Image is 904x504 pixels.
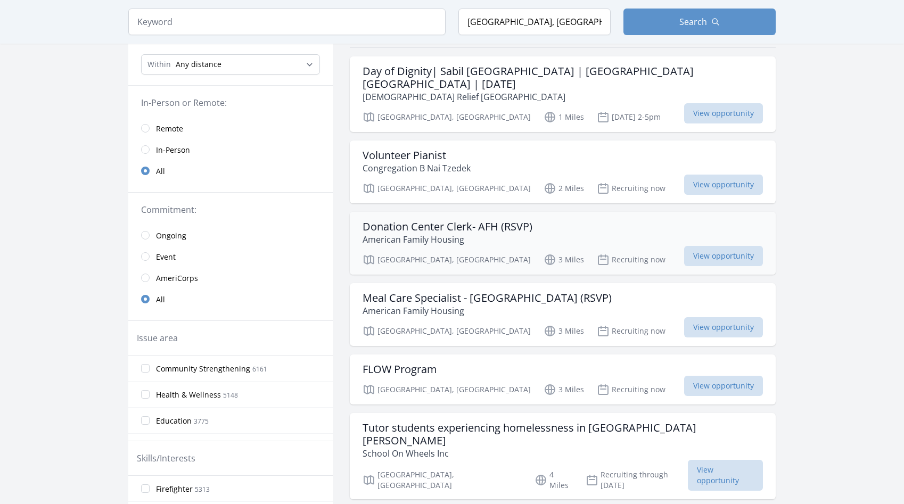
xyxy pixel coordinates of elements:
[688,460,763,491] span: View opportunity
[350,283,776,346] a: Meal Care Specialist - [GEOGRAPHIC_DATA] (RSVP) American Family Housing [GEOGRAPHIC_DATA], [GEOGR...
[363,111,531,123] p: [GEOGRAPHIC_DATA], [GEOGRAPHIC_DATA]
[363,304,612,317] p: American Family Housing
[223,391,238,400] span: 5148
[350,56,776,132] a: Day of Dignity| Sabil [GEOGRAPHIC_DATA] | [GEOGRAPHIC_DATA] [GEOGRAPHIC_DATA] | [DATE] [DEMOGRAPH...
[684,317,763,337] span: View opportunity
[544,325,584,337] p: 3 Miles
[156,230,186,241] span: Ongoing
[597,182,665,195] p: Recruiting now
[141,364,150,373] input: Community Strengthening 6161
[363,182,531,195] p: [GEOGRAPHIC_DATA], [GEOGRAPHIC_DATA]
[544,253,584,266] p: 3 Miles
[684,246,763,266] span: View opportunity
[544,182,584,195] p: 2 Miles
[363,422,763,447] h3: Tutor students experiencing homelessness in [GEOGRAPHIC_DATA][PERSON_NAME]
[363,383,531,396] p: [GEOGRAPHIC_DATA], [GEOGRAPHIC_DATA]
[363,363,437,376] h3: FLOW Program
[363,65,763,90] h3: Day of Dignity| Sabil [GEOGRAPHIC_DATA] | [GEOGRAPHIC_DATA] [GEOGRAPHIC_DATA] | [DATE]
[156,390,221,400] span: Health & Wellness
[350,212,776,275] a: Donation Center Clerk- AFH (RSVP) American Family Housing [GEOGRAPHIC_DATA], [GEOGRAPHIC_DATA] 3 ...
[137,332,178,344] legend: Issue area
[679,15,707,28] span: Search
[252,365,267,374] span: 6161
[128,118,333,139] a: Remote
[128,246,333,267] a: Event
[363,90,763,103] p: [DEMOGRAPHIC_DATA] Relief [GEOGRAPHIC_DATA]
[597,253,665,266] p: Recruiting now
[363,253,531,266] p: [GEOGRAPHIC_DATA], [GEOGRAPHIC_DATA]
[141,203,320,216] legend: Commitment:
[363,447,763,460] p: School On Wheels Inc
[350,141,776,203] a: Volunteer Pianist Congregation B Nai Tzedek [GEOGRAPHIC_DATA], [GEOGRAPHIC_DATA] 2 Miles Recruiti...
[363,149,471,162] h3: Volunteer Pianist
[597,383,665,396] p: Recruiting now
[156,484,193,494] span: Firefighter
[141,390,150,399] input: Health & Wellness 5148
[156,252,176,262] span: Event
[156,416,192,426] span: Education
[141,416,150,425] input: Education 3775
[195,485,210,494] span: 5313
[350,413,776,499] a: Tutor students experiencing homelessness in [GEOGRAPHIC_DATA][PERSON_NAME] School On Wheels Inc [...
[141,484,150,493] input: Firefighter 5313
[363,233,532,246] p: American Family Housing
[623,9,776,35] button: Search
[684,175,763,195] span: View opportunity
[156,145,190,155] span: In-Person
[128,9,446,35] input: Keyword
[586,469,688,491] p: Recruiting through [DATE]
[128,139,333,160] a: In-Person
[128,288,333,310] a: All
[684,376,763,396] span: View opportunity
[128,225,333,246] a: Ongoing
[156,166,165,177] span: All
[156,294,165,305] span: All
[128,267,333,288] a: AmeriCorps
[597,325,665,337] p: Recruiting now
[363,325,531,337] p: [GEOGRAPHIC_DATA], [GEOGRAPHIC_DATA]
[363,469,522,491] p: [GEOGRAPHIC_DATA], [GEOGRAPHIC_DATA]
[156,273,198,284] span: AmeriCorps
[684,103,763,123] span: View opportunity
[597,111,661,123] p: [DATE] 2-5pm
[363,220,532,233] h3: Donation Center Clerk- AFH (RSVP)
[141,96,320,109] legend: In-Person or Remote:
[156,363,250,374] span: Community Strengthening
[544,111,584,123] p: 1 Miles
[141,54,320,75] select: Search Radius
[535,469,573,491] p: 4 Miles
[458,9,611,35] input: Location
[128,160,333,181] a: All
[194,417,209,426] span: 3775
[363,162,471,175] p: Congregation B Nai Tzedek
[156,123,183,134] span: Remote
[350,354,776,404] a: FLOW Program [GEOGRAPHIC_DATA], [GEOGRAPHIC_DATA] 3 Miles Recruiting now View opportunity
[544,383,584,396] p: 3 Miles
[137,452,195,465] legend: Skills/Interests
[363,292,612,304] h3: Meal Care Specialist - [GEOGRAPHIC_DATA] (RSVP)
